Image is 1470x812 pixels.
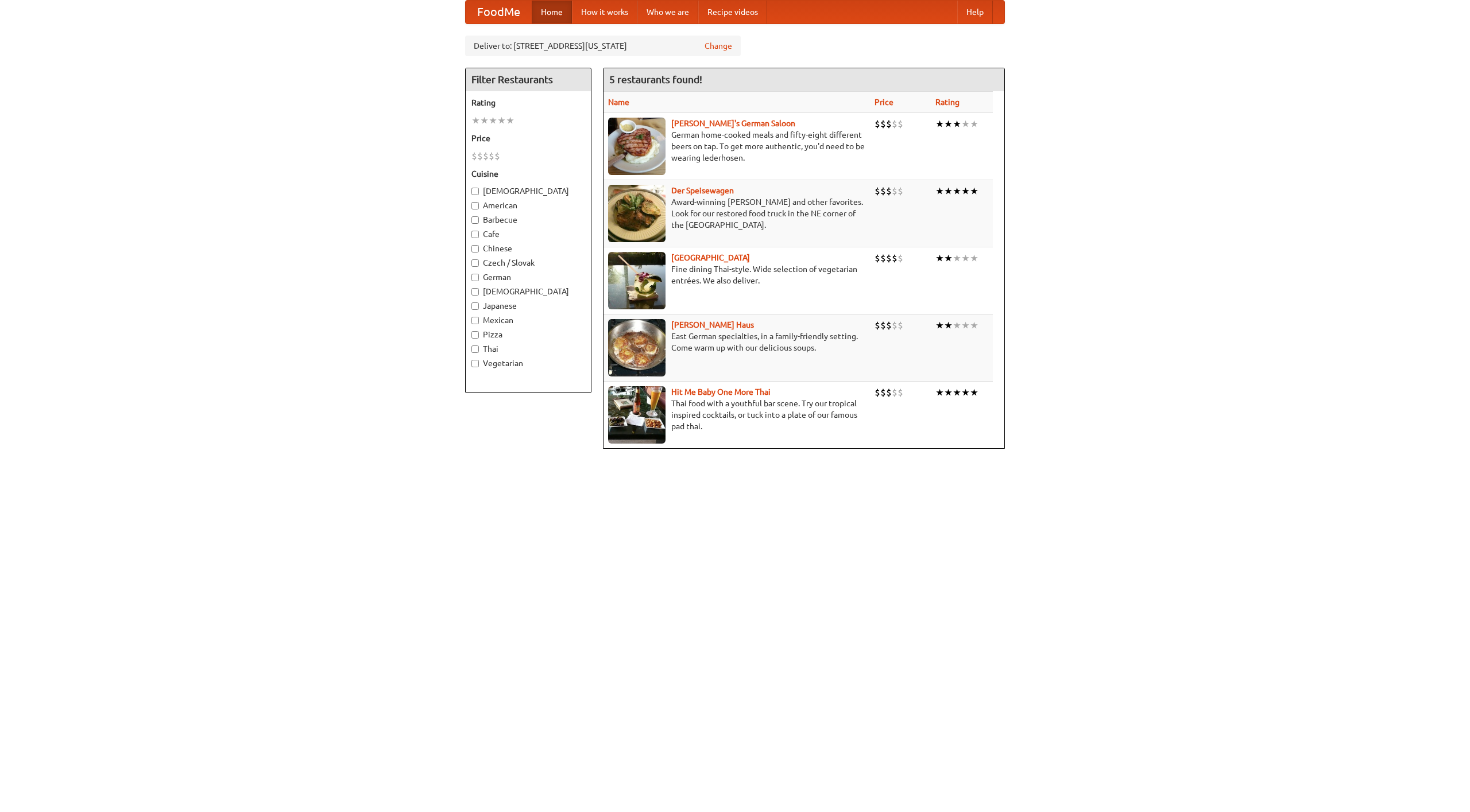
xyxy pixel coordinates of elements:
li: $ [892,118,898,130]
li: $ [898,319,903,332]
li: ★ [506,114,514,127]
li: ★ [961,118,970,130]
li: ★ [970,185,978,197]
li: $ [483,150,489,162]
li: $ [898,252,903,265]
li: $ [875,386,880,399]
li: $ [880,252,886,265]
label: German [471,271,585,283]
a: Der Speisewagen [671,186,734,195]
a: FoodMe [466,1,532,24]
li: $ [892,252,898,265]
input: Czech / Slovak [471,259,479,267]
a: Help [957,1,993,24]
li: ★ [970,386,978,399]
img: satay.jpg [608,252,666,309]
a: [GEOGRAPHIC_DATA] [671,253,750,262]
li: ★ [961,319,970,332]
a: Home [532,1,572,24]
li: ★ [935,118,944,130]
li: ★ [970,118,978,130]
a: Name [608,98,629,107]
input: [DEMOGRAPHIC_DATA] [471,188,479,195]
li: ★ [480,114,489,127]
label: Chinese [471,243,585,254]
h5: Cuisine [471,168,585,180]
li: $ [880,118,886,130]
img: speisewagen.jpg [608,185,666,242]
li: $ [489,150,494,162]
li: $ [875,252,880,265]
a: [PERSON_NAME]'s German Saloon [671,119,795,128]
input: American [471,202,479,209]
h5: Rating [471,97,585,108]
label: American [471,200,585,211]
li: ★ [944,386,953,399]
a: Rating [935,98,960,107]
li: $ [880,319,886,332]
input: Barbecue [471,216,479,224]
li: ★ [497,114,506,127]
input: [DEMOGRAPHIC_DATA] [471,288,479,296]
h5: Price [471,133,585,144]
li: ★ [953,185,961,197]
img: kohlhaus.jpg [608,319,666,376]
li: ★ [944,319,953,332]
label: Vegetarian [471,358,585,369]
li: ★ [935,319,944,332]
li: $ [875,185,880,197]
li: $ [875,118,880,130]
label: Czech / Slovak [471,257,585,269]
input: German [471,274,479,281]
input: Pizza [471,331,479,339]
p: Thai food with a youthful bar scene. Try our tropical inspired cocktails, or tuck into a plate of... [608,398,865,432]
label: [DEMOGRAPHIC_DATA] [471,286,585,297]
ng-pluralize: 5 restaurants found! [609,74,702,85]
li: $ [494,150,500,162]
img: babythai.jpg [608,386,666,444]
input: Mexican [471,317,479,324]
li: ★ [471,114,480,127]
li: ★ [489,114,497,127]
div: Deliver to: [STREET_ADDRESS][US_STATE] [465,36,741,56]
li: ★ [953,319,961,332]
li: $ [892,185,898,197]
li: ★ [935,386,944,399]
a: Change [705,40,732,52]
li: $ [892,386,898,399]
li: ★ [970,252,978,265]
label: [DEMOGRAPHIC_DATA] [471,185,585,197]
h4: Filter Restaurants [466,68,591,91]
p: Fine dining Thai-style. Wide selection of vegetarian entrées. We also deliver. [608,263,865,286]
label: Cafe [471,228,585,240]
input: Cafe [471,231,479,238]
li: $ [886,118,892,130]
a: Recipe videos [698,1,767,24]
li: $ [886,386,892,399]
p: East German specialties, in a family-friendly setting. Come warm up with our delicious soups. [608,331,865,353]
label: Japanese [471,300,585,312]
label: Mexican [471,314,585,326]
a: Hit Me Baby One More Thai [671,387,771,397]
li: ★ [935,252,944,265]
li: ★ [961,386,970,399]
li: ★ [961,252,970,265]
li: ★ [953,118,961,130]
label: Pizza [471,329,585,340]
li: ★ [953,252,961,265]
a: [PERSON_NAME] Haus [671,320,754,329]
li: ★ [944,118,953,130]
li: $ [898,386,903,399]
li: $ [898,185,903,197]
li: $ [892,319,898,332]
li: ★ [935,185,944,197]
label: Thai [471,343,585,355]
li: $ [880,386,886,399]
a: Price [875,98,893,107]
li: ★ [944,185,953,197]
p: German home-cooked meals and fifty-eight different beers on tap. To get more authentic, you'd nee... [608,129,865,164]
